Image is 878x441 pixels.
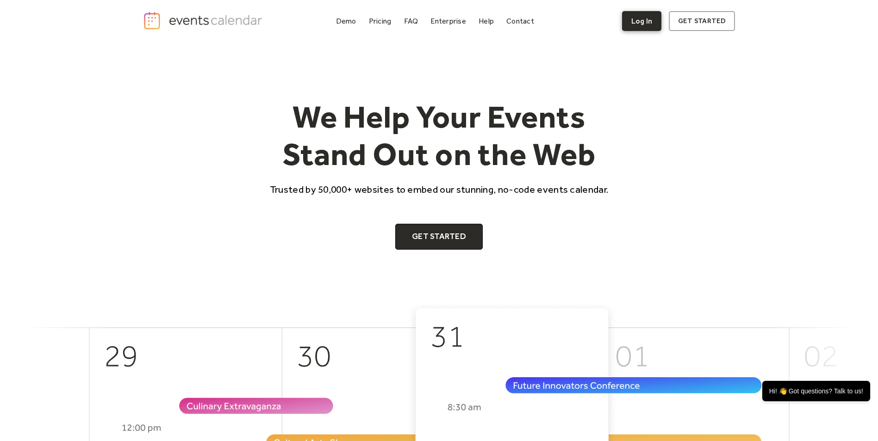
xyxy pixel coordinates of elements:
a: home [143,11,265,30]
a: get started [669,11,735,31]
a: Log In [622,11,661,31]
a: Contact [503,15,538,27]
div: Enterprise [430,18,466,24]
a: Get Started [395,224,483,250]
div: Help [479,18,494,24]
a: Enterprise [427,15,469,27]
a: Pricing [365,15,395,27]
a: Help [475,15,498,27]
div: Contact [506,18,534,24]
div: FAQ [404,18,418,24]
h1: We Help Your Events Stand Out on the Web [262,98,617,173]
a: Demo [332,15,360,27]
p: Trusted by 50,000+ websites to embed our stunning, no-code events calendar. [262,183,617,196]
div: Demo [336,18,356,24]
div: Pricing [369,18,392,24]
a: FAQ [400,15,422,27]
